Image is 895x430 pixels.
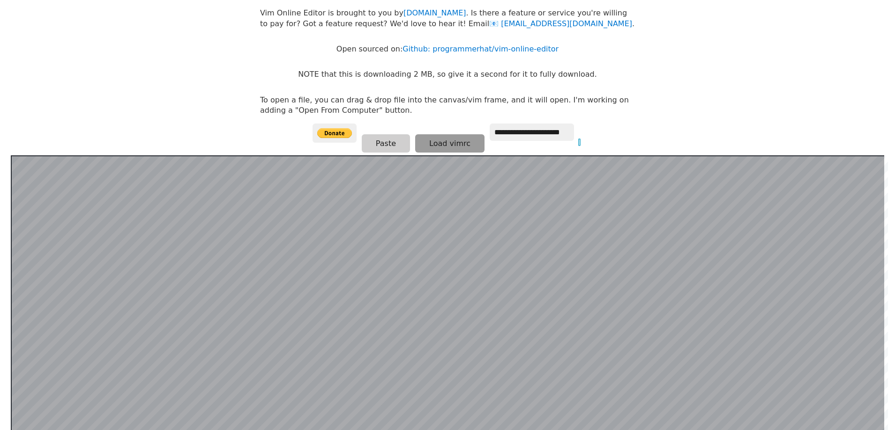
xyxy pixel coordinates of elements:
a: [DOMAIN_NAME] [403,8,466,17]
button: Paste [362,134,410,153]
p: Vim Online Editor is brought to you by . Is there a feature or service you're willing to pay for?... [260,8,635,29]
button: Load vimrc [415,134,485,153]
p: To open a file, you can drag & drop file into the canvas/vim frame, and it will open. I'm working... [260,95,635,116]
p: NOTE that this is downloading 2 MB, so give it a second for it to fully download. [298,69,597,80]
a: Github: programmerhat/vim-online-editor [403,44,559,53]
p: Open sourced on: [336,44,559,54]
a: [EMAIL_ADDRESS][DOMAIN_NAME] [489,19,632,28]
